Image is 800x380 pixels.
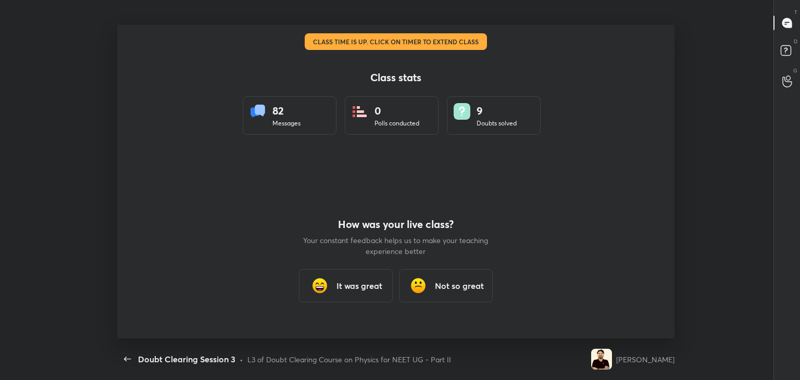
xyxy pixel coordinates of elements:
[477,103,517,119] div: 9
[309,275,330,296] img: grinning_face_with_smiling_eyes_cmp.gif
[249,103,266,120] img: statsMessages.856aad98.svg
[352,103,368,120] img: statsPoll.b571884d.svg
[616,354,674,365] div: [PERSON_NAME]
[272,119,301,128] div: Messages
[240,354,243,365] div: •
[374,119,419,128] div: Polls conducted
[272,103,301,119] div: 82
[138,353,235,365] div: Doubt Clearing Session 3
[374,103,419,119] div: 0
[408,275,429,296] img: frowning_face_cmp.gif
[454,103,470,120] img: doubts.8a449be9.svg
[477,119,517,128] div: Doubts solved
[794,8,797,16] p: T
[794,37,797,45] p: D
[302,235,490,257] p: Your constant feedback helps us to make your teaching experience better
[243,71,549,84] h4: Class stats
[247,354,451,365] div: L3 of Doubt Clearing Course on Physics for NEET UG - Part II
[435,280,484,292] h3: Not so great
[336,280,382,292] h3: It was great
[591,349,612,370] img: 09770f7dbfa9441c9c3e57e13e3293d5.jpg
[302,218,490,231] h4: How was your live class?
[793,67,797,74] p: G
